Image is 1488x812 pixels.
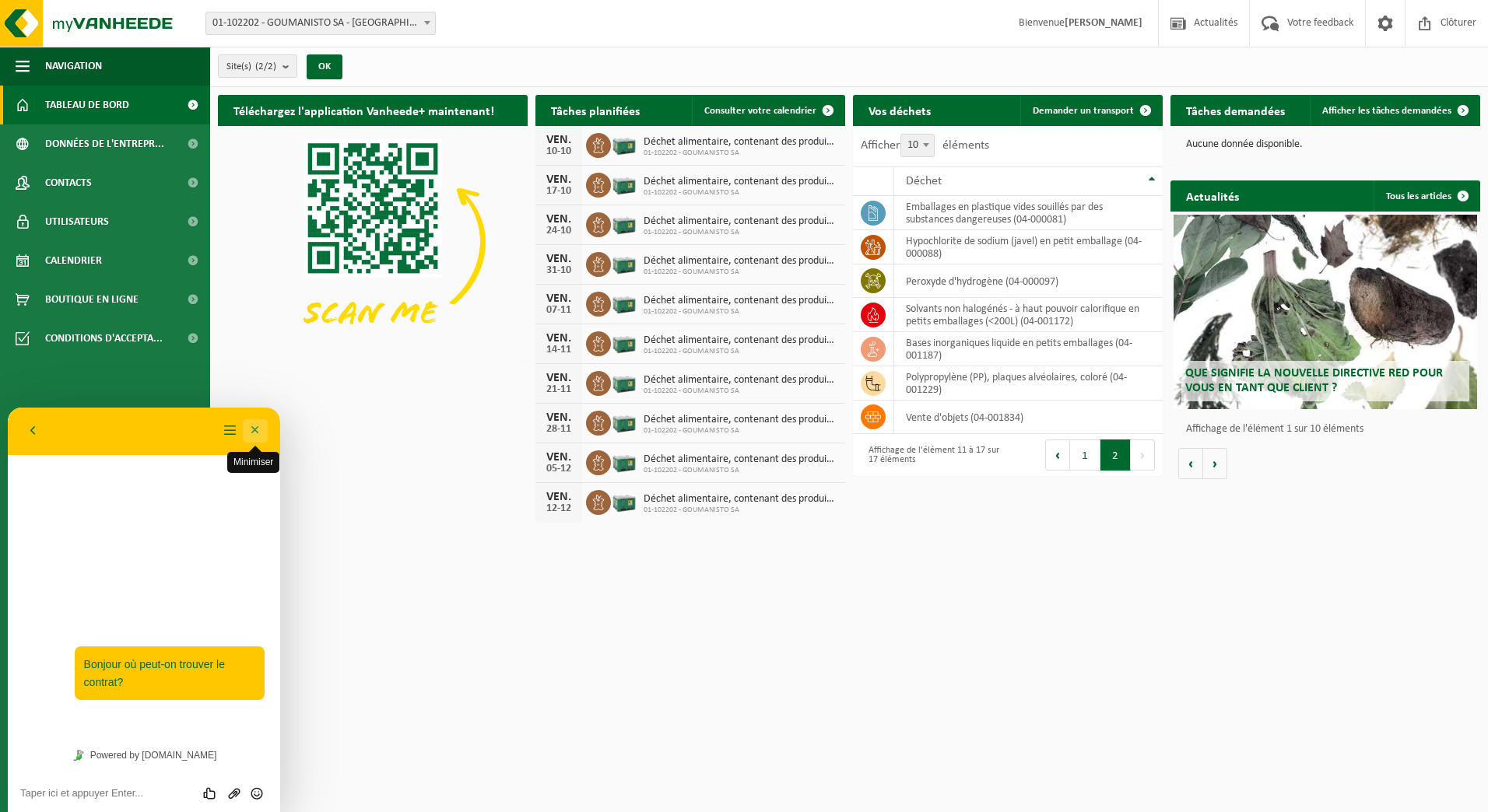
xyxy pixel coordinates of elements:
a: Tous les articles [1374,180,1479,212]
span: 01-102202 - GOUMANISTO SA - ANDENNE [206,12,435,34]
div: 10-10 [543,146,574,157]
div: VEN. [543,134,574,146]
span: 01-102202 - GOUMANISTO SA [644,228,837,237]
div: VEN. [543,332,574,345]
div: 07-11 [543,305,574,316]
span: 01-102202 - GOUMANISTO SA [644,268,837,277]
div: VEN. [543,173,574,186]
span: Navigation [45,47,102,86]
span: Déchet alimentaire, contenant des produits d'origine animale, emballage mélangé ... [644,453,837,466]
span: 01-102202 - GOUMANISTO SA [644,188,837,198]
span: Déchet alimentaire, contenant des produits d'origine animale, emballage mélangé ... [644,136,837,149]
span: 01-102202 - GOUMANISTO SA [644,387,837,396]
div: VEN. [543,253,574,265]
div: 31-10 [543,265,574,276]
td: Peroxyde d'hydrogène (04-000097) [894,264,1163,298]
span: 01-102202 - GOUMANISTO SA [644,347,837,356]
span: 01-102202 - GOUMANISTO SA [644,506,837,515]
div: VEN. [543,491,574,503]
div: VEN. [543,292,574,305]
button: Volgende [1203,448,1227,479]
img: PB-LB-0680-HPE-GN-01 [611,170,637,197]
div: 12-12 [543,503,574,514]
span: Utilisateurs [45,202,109,241]
span: Déchet alimentaire, contenant des produits d'origine animale, emballage mélangé ... [644,493,837,506]
span: Déchet alimentaire, contenant des produits d'origine animale, emballage mélangé ... [644,255,837,268]
span: Déchet alimentaire, contenant des produits d'origine animale, emballage mélangé ... [644,295,837,307]
div: 14-11 [543,345,574,355]
div: VEN. [543,372,574,384]
img: PB-LB-0680-HPE-GN-01 [611,210,637,236]
span: Déchet alimentaire, contenant des produits d'origine animale, emballage mélangé ... [644,374,837,387]
span: 01-102202 - GOUMANISTO SA - ANDENNE [205,12,436,35]
div: VEN. [543,411,574,424]
a: Afficher les tâches demandées [1310,95,1479,126]
span: Déchet alimentaire, contenant des produits d'origine animale, emballage mélangé ... [644,176,837,188]
div: 28-11 [543,424,574,435]
div: 21-11 [543,384,574,395]
span: 01-102202 - GOUMANISTO SA [644,307,837,317]
button: OK [307,54,342,79]
button: Next [1131,439,1155,471]
td: solvants non halogénés - à haut pouvoir calorifique en petits emballages (<200L) (04-001172) [894,298,1163,332]
button: 2 [1100,439,1131,471]
label: Afficher éléments [861,139,989,152]
td: polypropylène (PP), plaques alvéolaires, coloré (04-001229) [894,366,1163,401]
iframe: chat widget [8,408,280,812]
count: (2/2) [255,61,276,72]
span: Déchet alimentaire, contenant des produits d'origine animale, emballage mélangé ... [644,414,837,426]
span: Contacts [45,163,92,202]
span: 10 [900,134,935,157]
img: Download de VHEPlus App [218,126,528,359]
div: 05-12 [543,464,574,474]
span: Tableau de bord [45,86,129,124]
td: vente d'objets (04-001834) [894,401,1163,434]
td: hypochlorite de sodium (javel) en petit emballage (04-000088) [894,230,1163,264]
div: 17-10 [543,186,574,197]
span: Conditions d'accepta... [45,319,163,358]
span: 01-102202 - GOUMANISTO SA [644,466,837,475]
img: PB-LB-0680-HPE-GN-01 [611,488,637,514]
div: Affichage de l'élément 11 à 17 sur 17 éléments [861,438,1000,472]
span: Déchet [906,175,942,187]
span: Consulter votre calendrier [704,106,816,116]
img: PB-LB-0680-HPE-GN-01 [611,131,637,157]
img: PB-LB-0680-HPE-GN-01 [611,250,637,276]
img: PB-LB-0680-HPE-GN-01 [611,289,637,316]
span: Données de l'entrepr... [45,124,164,163]
span: 01-102202 - GOUMANISTO SA [644,149,837,158]
td: bases inorganiques liquide en petits emballages (04-001187) [894,332,1163,366]
img: PB-LB-0680-HPE-GN-01 [611,408,637,435]
img: PB-LB-0680-HPE-GN-01 [611,448,637,474]
span: Déchet alimentaire, contenant des produits d'origine animale, emballage mélangé ... [644,334,837,347]
p: Affichage de l'élément 1 sur 10 éléments [1186,424,1472,435]
div: VEN. [543,213,574,226]
div: VEN. [543,451,574,464]
span: Que signifie la nouvelle directive RED pour vous en tant que client ? [1185,367,1443,394]
h2: Tâches planifiées [535,95,655,125]
span: Calendrier [45,241,102,280]
a: Consulter votre calendrier [692,95,844,126]
h2: Vos déchets [853,95,946,125]
span: 10 [901,135,934,156]
a: Que signifie la nouvelle directive RED pour vous en tant que client ? [1174,215,1477,409]
span: Boutique en ligne [45,280,139,319]
span: Afficher les tâches demandées [1322,106,1451,116]
a: Demander un transport [1020,95,1161,126]
strong: [PERSON_NAME] [1065,17,1142,29]
span: 01-102202 - GOUMANISTO SA [644,426,837,436]
button: Previous [1045,439,1070,471]
h2: Tâches demandées [1170,95,1300,125]
span: Site(s) [226,55,276,79]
